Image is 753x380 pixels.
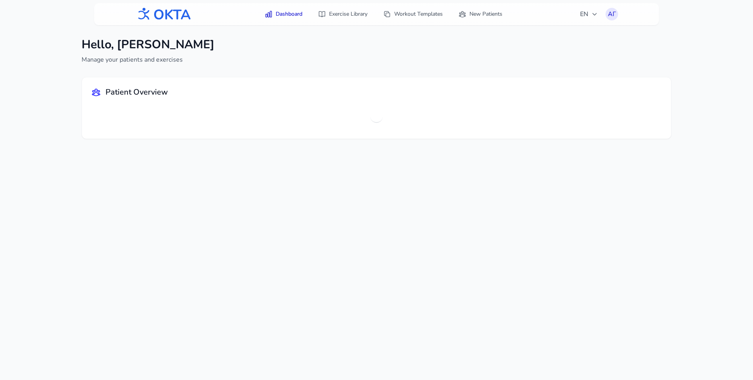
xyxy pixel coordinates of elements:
img: OKTA logo [135,4,191,24]
p: Manage your patients and exercises [82,55,215,64]
a: Exercise Library [313,7,372,21]
button: АГ [606,8,618,20]
button: EN [575,6,602,22]
a: Dashboard [260,7,307,21]
h1: Hello, [PERSON_NAME] [82,38,215,52]
a: New Patients [454,7,507,21]
h2: Patient Overview [105,87,168,98]
span: EN [580,9,598,19]
a: Workout Templates [378,7,447,21]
